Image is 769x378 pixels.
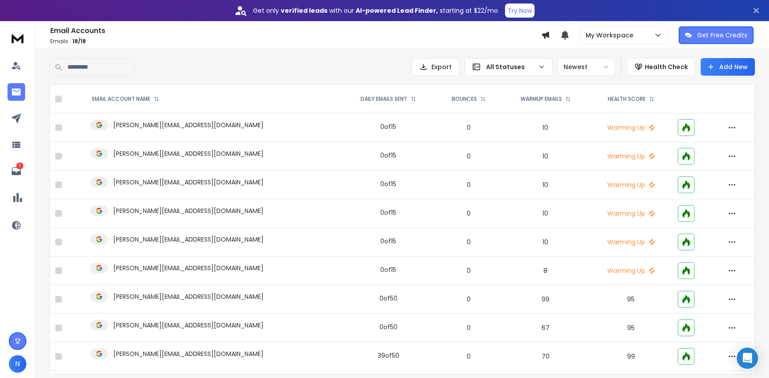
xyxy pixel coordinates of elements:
p: [PERSON_NAME][EMAIL_ADDRESS][DOMAIN_NAME] [113,349,264,358]
td: 67 [502,314,589,342]
div: 0 of 15 [380,208,396,217]
div: 0 of 15 [380,265,396,274]
td: 95 [590,285,673,314]
strong: verified leads [281,6,327,15]
p: HEALTH SCORE [608,95,646,103]
button: Export [412,58,459,76]
td: 95 [590,314,673,342]
p: [PERSON_NAME][EMAIL_ADDRESS][DOMAIN_NAME] [113,321,264,330]
td: 10 [502,142,589,171]
h1: Email Accounts [50,26,541,36]
td: 10 [502,228,589,257]
p: [PERSON_NAME][EMAIL_ADDRESS][DOMAIN_NAME] [113,149,264,158]
p: All Statuses [486,62,535,71]
p: [PERSON_NAME][EMAIL_ADDRESS][DOMAIN_NAME] [113,235,264,244]
p: 0 [441,180,496,189]
p: Get Free Credits [697,31,747,40]
div: EMAIL ACCOUNT NAME [92,95,159,103]
button: Try Now [505,4,535,18]
p: 0 [441,352,496,361]
td: 99 [590,342,673,371]
button: Newest [558,58,615,76]
p: Warming Up [595,266,668,275]
p: Warming Up [595,180,668,189]
p: Warming Up [595,209,668,218]
p: [PERSON_NAME][EMAIL_ADDRESS][DOMAIN_NAME] [113,178,264,187]
p: Warming Up [595,123,668,132]
p: [PERSON_NAME][EMAIL_ADDRESS][DOMAIN_NAME] [113,121,264,129]
p: 0 [441,266,496,275]
button: N [9,355,26,373]
p: My Workspace [586,31,637,40]
img: logo [9,30,26,46]
div: Open Intercom Messenger [737,348,758,369]
td: 99 [502,285,589,314]
div: 0 of 15 [380,151,396,160]
td: 8 [502,257,589,285]
td: 10 [502,199,589,228]
button: Add New [701,58,755,76]
td: 70 [502,342,589,371]
p: BOUNCES [452,95,477,103]
a: 1 [7,162,25,180]
p: Health Check [645,62,688,71]
p: 0 [441,323,496,332]
p: [PERSON_NAME][EMAIL_ADDRESS][DOMAIN_NAME] [113,292,264,301]
p: Warming Up [595,152,668,161]
td: 10 [502,114,589,142]
strong: AI-powered Lead Finder, [356,6,438,15]
p: DAILY EMAILS SENT [360,95,407,103]
button: Get Free Credits [679,26,754,44]
p: WARMUP EMAILS [520,95,562,103]
p: 0 [441,238,496,246]
p: [PERSON_NAME][EMAIL_ADDRESS][DOMAIN_NAME] [113,206,264,215]
div: 0 of 15 [380,237,396,246]
td: 10 [502,171,589,199]
p: [PERSON_NAME][EMAIL_ADDRESS][DOMAIN_NAME] [113,264,264,272]
p: 1 [16,162,23,169]
div: 39 of 50 [378,351,399,360]
p: 0 [441,209,496,218]
div: 0 of 15 [380,122,396,131]
p: Warming Up [595,238,668,246]
p: Emails : [50,38,541,45]
p: Try Now [508,6,532,15]
button: Health Check [627,58,695,76]
p: 0 [441,295,496,304]
div: 0 of 50 [379,323,398,331]
p: 0 [441,123,496,132]
span: 18 / 18 [72,37,86,45]
p: 0 [441,152,496,161]
p: Get only with our starting at $22/mo [253,6,498,15]
div: 0 of 15 [380,180,396,188]
div: 0 of 50 [379,294,398,303]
